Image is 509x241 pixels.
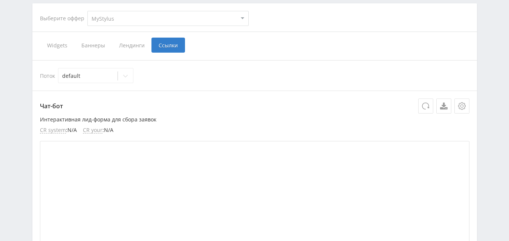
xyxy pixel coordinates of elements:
[74,38,112,53] span: Баннеры
[83,127,102,133] span: CR your
[454,99,469,114] button: Настройки
[40,38,74,53] span: Widgets
[40,117,469,123] p: Интерактивная лид-форма для сбора заявок
[112,38,151,53] span: Лендинги
[40,127,66,133] span: CR system
[40,127,77,133] li: : N/A
[83,127,113,133] li: : N/A
[40,68,469,83] div: Поток
[40,99,469,114] p: Чат-бот
[436,99,451,114] a: Скачать
[418,99,433,114] button: Обновить
[151,38,185,53] span: Ссылки
[40,15,87,21] div: Выберите оффер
